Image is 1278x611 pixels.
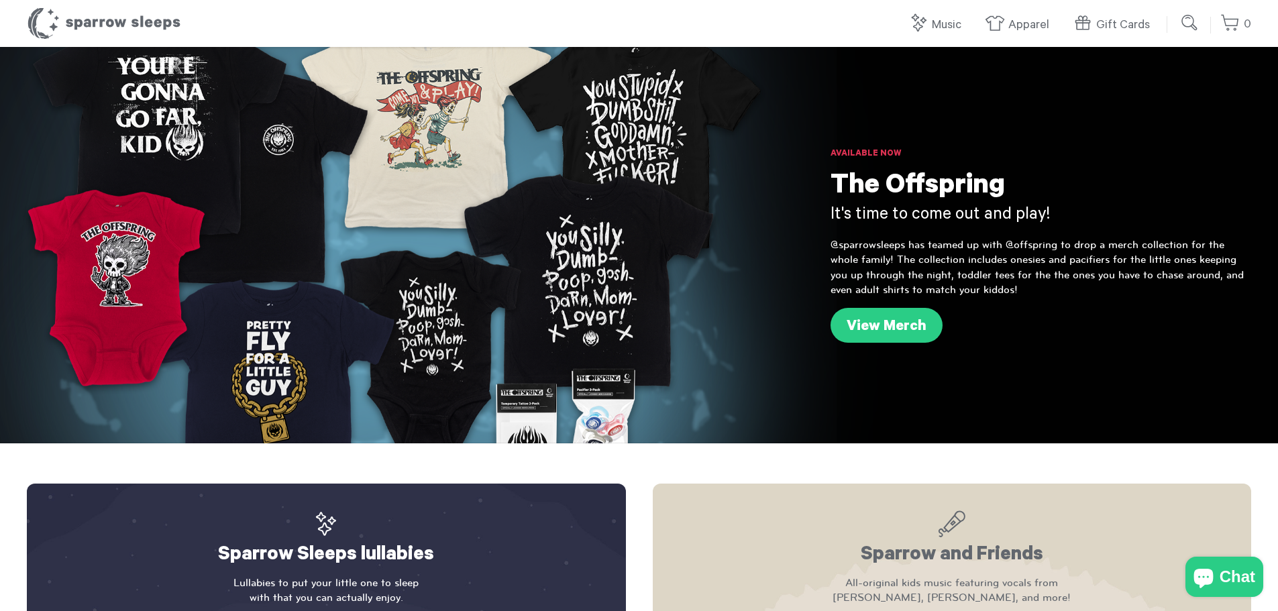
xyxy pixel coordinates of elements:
[908,11,968,40] a: Music
[1220,10,1251,39] a: 0
[27,7,181,40] h1: Sparrow Sleeps
[1073,11,1157,40] a: Gift Cards
[985,11,1056,40] a: Apparel
[1177,9,1204,36] input: Submit
[831,171,1251,205] h1: The Offspring
[680,575,1225,606] p: All-original kids music featuring vocals from
[831,148,1251,161] h6: Available Now
[831,205,1251,227] h3: It's time to come out and play!
[831,308,943,343] a: View Merch
[680,510,1225,569] h2: Sparrow and Friends
[680,590,1225,605] span: [PERSON_NAME], [PERSON_NAME], and more!
[831,237,1251,298] p: @sparrowsleeps has teamed up with @offspring to drop a merch collection for the whole family! The...
[54,590,599,605] span: with that you can actually enjoy.
[54,510,599,569] h2: Sparrow Sleeps lullabies
[1181,557,1267,600] inbox-online-store-chat: Shopify online store chat
[54,575,599,606] p: Lullabies to put your little one to sleep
